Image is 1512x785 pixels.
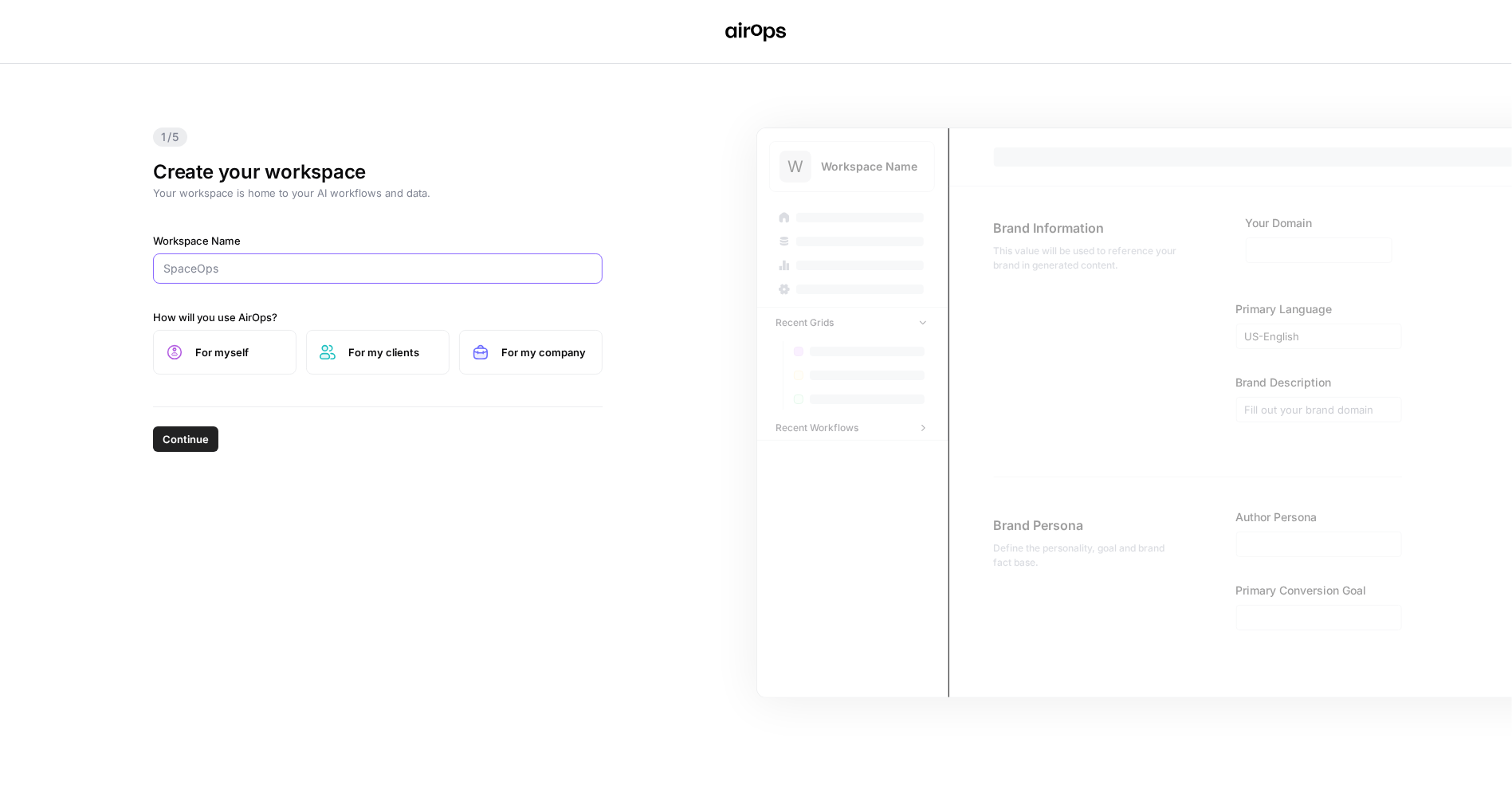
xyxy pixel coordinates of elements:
input: SpaceOps [163,261,592,277]
h1: Create your workspace [153,159,603,185]
label: Workspace Name [153,233,603,249]
p: Your workspace is home to your AI workflows and data. [153,185,603,201]
span: W [787,155,803,178]
label: How will you use AirOps? [153,309,603,325]
span: 1/5 [153,128,187,147]
span: For my clients [348,344,436,360]
span: For myself [195,344,283,360]
span: Continue [163,431,209,447]
button: Continue [153,426,218,452]
span: For my company [501,344,589,360]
